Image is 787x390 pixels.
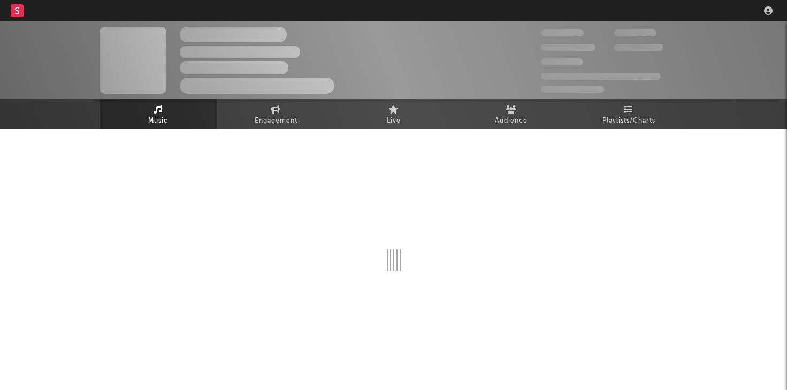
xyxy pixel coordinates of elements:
span: Music [148,115,168,127]
a: Audience [453,99,570,129]
span: 100,000 [614,29,656,36]
span: Jump Score: 85.0 [541,86,604,93]
span: 50,000,000 [541,44,595,51]
span: Playlists/Charts [602,115,655,127]
span: Live [387,115,401,127]
span: 100,000 [541,58,583,65]
span: Audience [495,115,528,127]
span: 1,000,000 [614,44,663,51]
a: Music [100,99,217,129]
a: Engagement [217,99,335,129]
a: Live [335,99,453,129]
a: Playlists/Charts [570,99,688,129]
span: 300,000 [541,29,584,36]
span: 50,000,000 Monthly Listeners [541,73,661,80]
span: Engagement [255,115,297,127]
